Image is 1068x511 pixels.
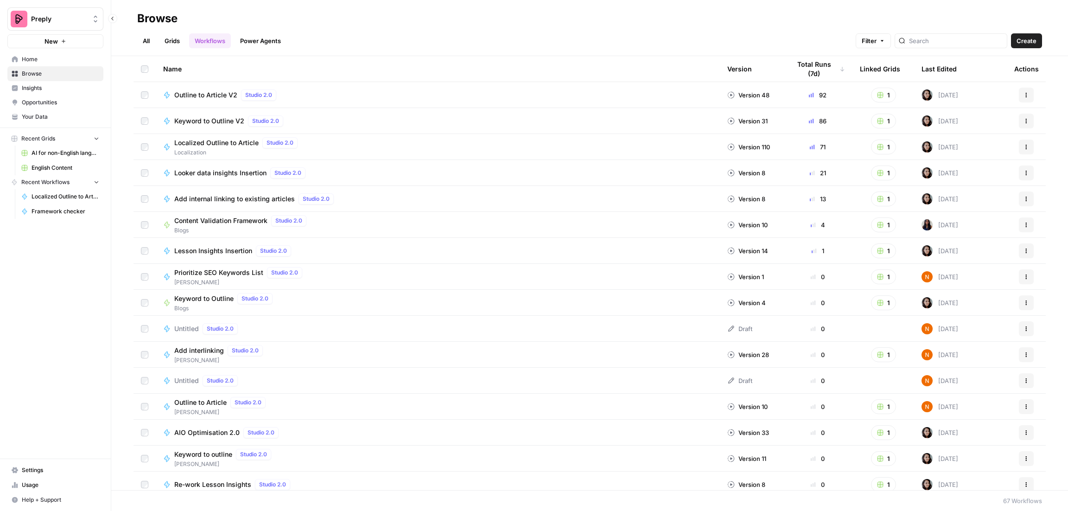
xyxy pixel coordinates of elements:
a: AI for non-English languages [17,146,103,160]
div: Linked Grids [860,56,900,82]
button: 1 [871,425,896,440]
a: Localized Outline to Article [17,189,103,204]
img: rox323kbkgutb4wcij4krxobkpon [922,219,933,230]
a: Framework checker [17,204,103,219]
button: Help + Support [7,492,103,507]
button: 1 [871,269,896,284]
img: 0od0somutai3rosqwdkhgswflu93 [922,427,933,438]
a: All [137,33,155,48]
button: 1 [871,399,896,414]
div: Version 28 [727,350,769,359]
span: Localized Outline to Article [174,138,259,147]
span: Re-work Lesson Insights [174,480,251,489]
div: [DATE] [922,115,958,127]
div: Version 110 [727,142,770,152]
div: 0 [790,350,845,359]
a: Grids [159,33,185,48]
div: Version 14 [727,246,768,255]
button: Filter [856,33,891,48]
button: 1 [871,140,896,154]
div: [DATE] [922,89,958,101]
a: Opportunities [7,95,103,110]
a: Looker data insights InsertionStudio 2.0 [163,167,712,179]
span: Outline to Article V2 [174,90,237,100]
button: 1 [871,295,896,310]
div: 0 [790,480,845,489]
img: 0od0somutai3rosqwdkhgswflu93 [922,297,933,308]
div: Draft [727,376,752,385]
div: Version 11 [727,454,766,463]
span: Studio 2.0 [232,346,259,355]
div: [DATE] [922,271,958,282]
div: Version 10 [727,220,768,230]
span: Recent Grids [21,134,55,143]
span: Untitled [174,376,199,385]
span: Usage [22,481,99,489]
img: c37vr20y5fudypip844bb0rvyfb7 [922,271,933,282]
span: Blogs [174,304,276,313]
button: 1 [871,477,896,492]
span: English Content [32,164,99,172]
span: [PERSON_NAME] [174,460,275,468]
div: [DATE] [922,297,958,308]
span: Studio 2.0 [275,217,302,225]
div: Version 1 [727,272,764,281]
a: Outline to Article V2Studio 2.0 [163,89,712,101]
div: 92 [790,90,845,100]
div: 0 [790,402,845,411]
img: c37vr20y5fudypip844bb0rvyfb7 [922,349,933,360]
a: Content Validation FrameworkStudio 2.0Blogs [163,215,712,235]
button: 1 [871,217,896,232]
span: Studio 2.0 [271,268,298,277]
span: Recent Workflows [21,178,70,186]
span: Studio 2.0 [207,377,234,385]
span: Keyword to Outline V2 [174,116,244,126]
span: Home [22,55,99,64]
a: Home [7,52,103,67]
div: Version 8 [727,168,765,178]
div: 0 [790,376,845,385]
div: [DATE] [922,323,958,334]
button: Create [1011,33,1042,48]
span: [PERSON_NAME] [174,356,267,364]
span: Studio 2.0 [240,450,267,459]
span: Framework checker [32,207,99,216]
div: [DATE] [922,245,958,256]
div: Version [727,56,752,82]
div: 1 [790,246,845,255]
div: Version 48 [727,90,769,100]
a: Add interlinkingStudio 2.0[PERSON_NAME] [163,345,712,364]
div: [DATE] [922,167,958,179]
img: Preply Logo [11,11,27,27]
a: Insights [7,81,103,96]
img: c37vr20y5fudypip844bb0rvyfb7 [922,323,933,334]
div: Last Edited [922,56,957,82]
button: 1 [871,166,896,180]
a: English Content [17,160,103,175]
img: 0od0somutai3rosqwdkhgswflu93 [922,193,933,204]
div: Actions [1014,56,1039,82]
span: Outline to Article [174,398,227,407]
span: New [44,37,58,46]
span: Studio 2.0 [252,117,279,125]
span: Studio 2.0 [267,139,293,147]
button: 1 [871,114,896,128]
span: [PERSON_NAME] [174,278,306,287]
a: Lesson Insights InsertionStudio 2.0 [163,245,712,256]
span: Filter [862,36,877,45]
button: Recent Grids [7,132,103,146]
span: Content Validation Framework [174,216,267,225]
img: 0od0somutai3rosqwdkhgswflu93 [922,245,933,256]
span: Keyword to outline [174,450,232,459]
span: Keyword to Outline [174,294,234,303]
span: [PERSON_NAME] [174,408,269,416]
input: Search [909,36,1003,45]
div: Version 4 [727,298,766,307]
span: Browse [22,70,99,78]
a: Outline to ArticleStudio 2.0[PERSON_NAME] [163,397,712,416]
span: Studio 2.0 [260,247,287,255]
a: Keyword to outlineStudio 2.0[PERSON_NAME] [163,449,712,468]
img: 0od0somutai3rosqwdkhgswflu93 [922,89,933,101]
span: Create [1017,36,1036,45]
span: AI for non-English languages [32,149,99,157]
